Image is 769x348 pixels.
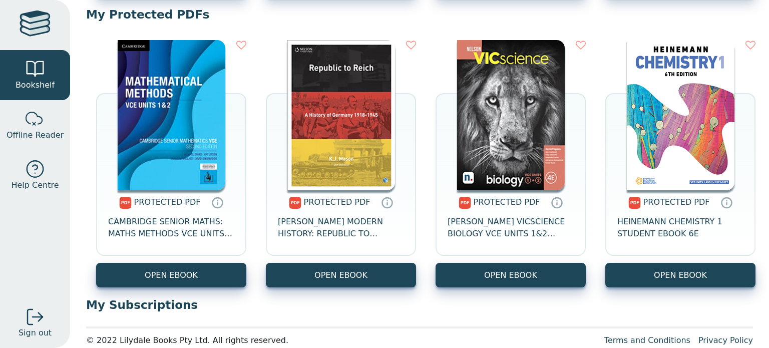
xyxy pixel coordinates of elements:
[118,40,225,190] img: 6291a885-a9a2-4028-9f48-02f160d570f0.jpg
[448,216,574,240] span: [PERSON_NAME] VICSCIENCE BIOLOGY VCE UNITS 1&2 STUDENT BOOK BUNDLE 4E
[474,197,540,207] span: PROTECTED PDF
[720,196,732,208] a: Protected PDFs cannot be printed, copied or shared. They can be accessed online through Education...
[698,335,753,345] a: Privacy Policy
[19,327,52,339] span: Sign out
[627,40,734,190] img: 21b408fe-f6aa-46f2-9e07-b3180abdf2fd.png
[134,197,201,207] span: PROTECTED PDF
[459,197,471,209] img: pdf.svg
[278,216,404,240] span: [PERSON_NAME] MODERN HISTORY: REPUBLIC TO [PERSON_NAME]: A HISTORY OF GERMANY 4E
[289,197,301,209] img: pdf.svg
[604,335,690,345] a: Terms and Conditions
[628,197,641,209] img: pdf.svg
[643,197,710,207] span: PROTECTED PDF
[266,263,416,287] a: OPEN EBOOK
[7,129,64,141] span: Offline Reader
[605,263,755,287] a: OPEN EBOOK
[211,196,223,208] a: Protected PDFs cannot be printed, copied or shared. They can be accessed online through Education...
[381,196,393,208] a: Protected PDFs cannot be printed, copied or shared. They can be accessed online through Education...
[96,263,246,287] a: OPEN EBOOK
[16,79,55,91] span: Bookshelf
[287,40,395,190] img: a89f8c53-684b-48a0-b037-7090eefed8bb.jpg
[304,197,370,207] span: PROTECTED PDF
[86,297,753,312] p: My Subscriptions
[108,216,234,240] span: CAMBRIDGE SENIOR MATHS: MATHS METHODS VCE UNITS 1&2
[86,7,753,22] p: My Protected PDFs
[436,263,586,287] a: OPEN EBOOK
[457,40,565,190] img: 4645a54c-9da3-45a2-8ab3-340f652f9644.jpg
[617,216,743,240] span: HEINEMANN CHEMISTRY 1 STUDENT EBOOK 6E
[551,196,563,208] a: Protected PDFs cannot be printed, copied or shared. They can be accessed online through Education...
[119,197,132,209] img: pdf.svg
[11,179,59,191] span: Help Centre
[86,334,596,346] div: © 2022 Lilydale Books Pty Ltd. All rights reserved.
